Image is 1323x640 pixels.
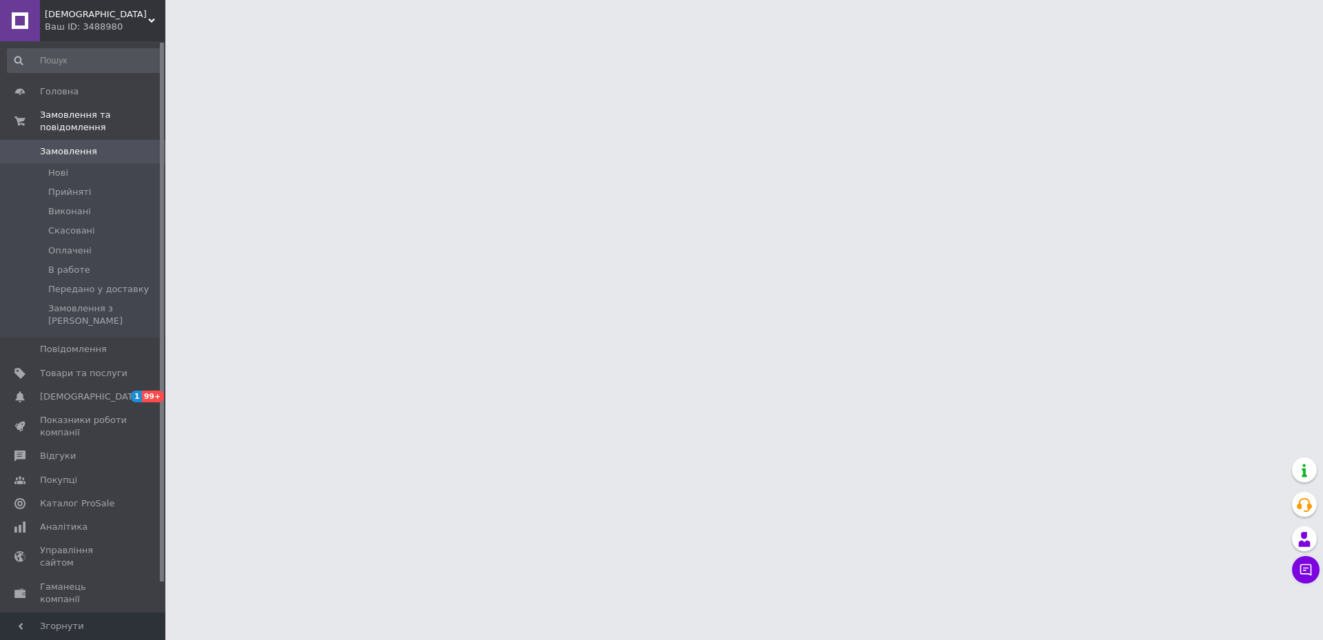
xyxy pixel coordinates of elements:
span: Інноцевтика [45,8,148,21]
span: Замовлення [40,145,97,158]
span: Гаманець компанії [40,581,127,606]
span: Головна [40,85,79,98]
input: Пошук [7,48,163,73]
span: Управління сайтом [40,544,127,569]
span: 1 [131,391,142,402]
span: Замовлення з [PERSON_NAME] [48,302,161,327]
span: Прийняті [48,186,91,198]
span: Нові [48,167,68,179]
span: В работе [48,264,90,276]
span: Виконані [48,205,91,218]
span: 99+ [142,391,165,402]
span: [DEMOGRAPHIC_DATA] [40,391,142,403]
button: Чат з покупцем [1292,556,1320,584]
div: Ваш ID: 3488980 [45,21,165,33]
span: Скасовані [48,225,95,237]
span: Відгуки [40,450,76,462]
span: Замовлення та повідомлення [40,109,165,134]
span: Аналітика [40,521,88,533]
span: Товари та послуги [40,367,127,380]
span: Передано у доставку [48,283,149,296]
span: Каталог ProSale [40,497,114,510]
span: Повідомлення [40,343,107,355]
span: Покупці [40,474,77,486]
span: Оплачені [48,245,92,257]
span: Показники роботи компанії [40,414,127,439]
